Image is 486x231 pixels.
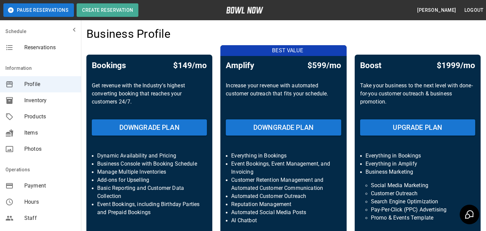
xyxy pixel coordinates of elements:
button: DOWNGRADE PLAN [226,119,341,136]
img: logo [226,7,263,13]
p: Everything in Bookings [231,152,335,160]
button: UPGRADE PLAN [360,119,475,136]
span: Staff [24,214,76,222]
span: Items [24,129,76,137]
p: Manage Multiple Inventories [97,168,201,176]
p: Take your business to the next level with done-for-you customer outreach & business promotion. [360,82,475,114]
h5: $599/mo [307,60,341,71]
p: Automated Customer Outreach [231,192,335,200]
p: BEST VALUE [224,47,350,55]
p: Add-ons for Upselling [97,176,201,184]
span: Hours [24,198,76,206]
p: Pay-Per-Click (PPC) Advertising [371,206,464,214]
p: Everything in Bookings [366,152,470,160]
p: Search Engine Optimization [371,198,464,206]
p: Customer Retention Management and Automated Customer Communication [231,176,335,192]
p: Dynamic Availability and Pricing [97,152,201,160]
button: Pause Reservations [3,3,74,17]
button: Logout [462,4,486,17]
p: Event Bookings, including Birthday Parties and Prepaid Bookings [97,200,201,216]
p: Social Media Marketing [371,181,464,190]
p: Increase your revenue with automated customer outreach that fits your schedule. [226,82,341,114]
button: [PERSON_NAME] [414,4,459,17]
button: DOWNGRADE PLAN [92,119,207,136]
p: Automated Social Media Posts [231,208,335,216]
p: Event Bookings, Event Management, and Invoicing [231,160,335,176]
p: Reputation Management [231,200,335,208]
p: Promo & Events Template [371,214,464,222]
p: Customer Outreach [371,190,464,198]
span: Profile [24,80,76,88]
span: Payment [24,182,76,190]
button: Create Reservation [77,3,138,17]
p: Get revenue with the Industry’s highest converting booking that reaches your customers 24/7. [92,82,207,114]
h6: DOWNGRADE PLAN [253,122,314,133]
p: Business Marketing [366,168,470,176]
p: AI Chatbot [231,216,335,225]
h6: UPGRADE PLAN [393,122,442,133]
h5: $1999/mo [437,60,475,71]
h5: $149/mo [173,60,207,71]
span: Reservations [24,44,76,52]
span: Photos [24,145,76,153]
h5: Amplify [226,60,254,71]
h5: Boost [360,60,381,71]
h4: Business Profile [86,27,170,41]
p: Basic Reporting and Customer Data Collection [97,184,201,200]
h6: DOWNGRADE PLAN [119,122,180,133]
p: Everything in Amplify [366,160,470,168]
p: Business Console with Booking Schedule [97,160,201,168]
span: Inventory [24,96,76,105]
span: Products [24,113,76,121]
h5: Bookings [92,60,126,71]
